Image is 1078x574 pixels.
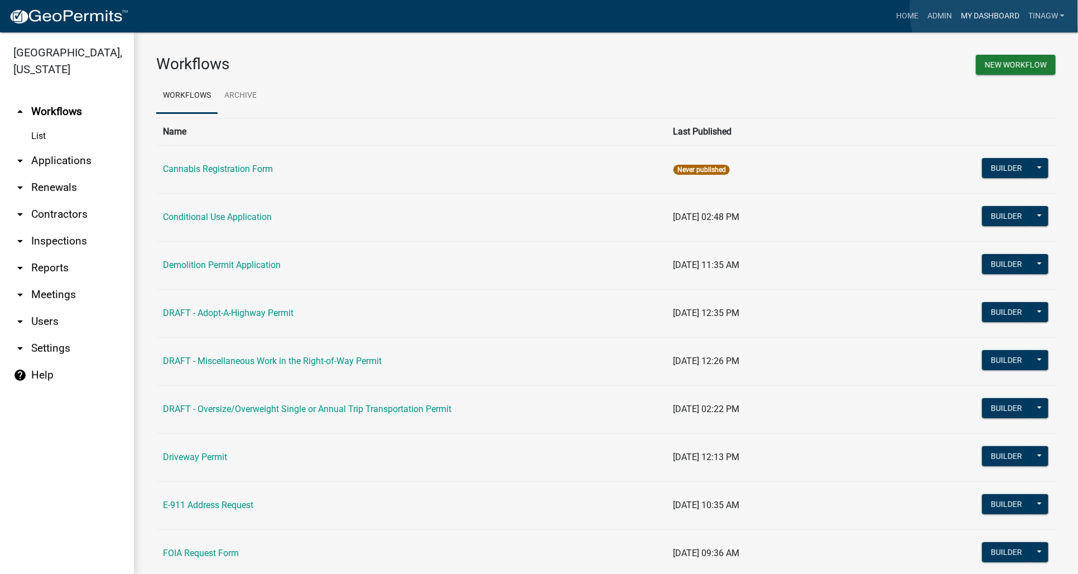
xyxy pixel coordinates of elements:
span: [DATE] 02:22 PM [673,404,740,414]
span: [DATE] 10:35 AM [673,500,740,510]
a: Admin [923,6,956,27]
button: Builder [982,350,1031,370]
button: Builder [982,158,1031,178]
button: Builder [982,542,1031,562]
button: Builder [982,302,1031,322]
i: arrow_drop_down [13,315,27,328]
i: arrow_drop_down [13,154,27,168]
button: New Workflow [976,55,1056,75]
span: [DATE] 11:35 AM [673,260,740,270]
th: Last Published [667,118,919,145]
button: Builder [982,398,1031,418]
i: arrow_drop_down [13,235,27,248]
a: TinaGW [1024,6,1069,27]
a: Home [892,6,923,27]
th: Name [156,118,667,145]
a: E-911 Address Request [163,500,253,510]
button: Builder [982,446,1031,466]
a: Cannabis Registration Form [163,164,273,174]
a: Workflows [156,78,218,114]
h3: Workflows [156,55,598,74]
i: help [13,369,27,382]
i: arrow_drop_down [13,261,27,275]
a: Conditional Use Application [163,212,272,222]
a: FOIA Request Form [163,548,239,558]
a: Demolition Permit Application [163,260,281,270]
button: Builder [982,254,1031,274]
span: [DATE] 12:35 PM [673,308,740,318]
a: Driveway Permit [163,452,227,462]
a: DRAFT - Miscellaneous Work in the Right-of-Way Permit [163,356,382,366]
span: Never published [673,165,730,175]
span: [DATE] 02:48 PM [673,212,740,222]
button: Builder [982,206,1031,226]
a: DRAFT - Oversize/Overweight Single or Annual Trip Transportation Permit [163,404,451,414]
i: arrow_drop_down [13,181,27,194]
button: Builder [982,494,1031,514]
span: [DATE] 12:26 PM [673,356,740,366]
span: [DATE] 09:36 AM [673,548,740,558]
i: arrow_drop_down [13,288,27,302]
a: DRAFT - Adopt-A-Highway Permit [163,308,293,318]
i: arrow_drop_down [13,342,27,355]
a: Archive [218,78,263,114]
i: arrow_drop_up [13,105,27,118]
a: My Dashboard [956,6,1024,27]
span: [DATE] 12:13 PM [673,452,740,462]
i: arrow_drop_down [13,208,27,221]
